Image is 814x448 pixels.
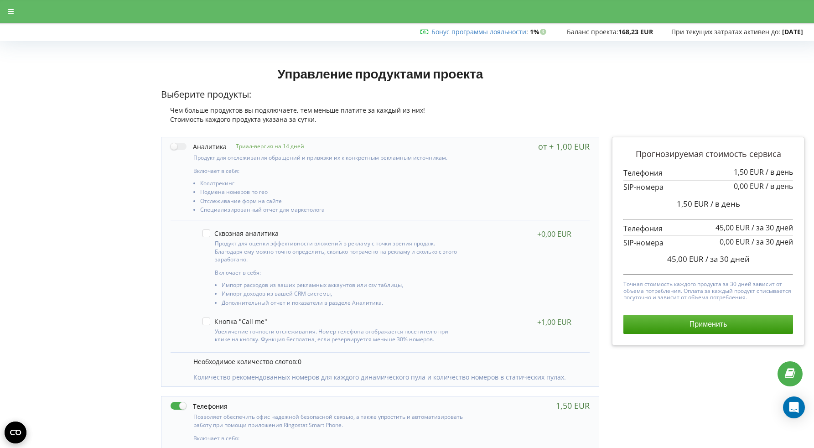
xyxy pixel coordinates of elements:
[623,279,793,301] p: Точная стоимость каждого продукта за 30 дней зависит от объема потребления. Оплата за каждый прод...
[200,180,464,189] li: Коллтрекинг
[171,142,227,151] label: Аналитика
[618,27,653,36] strong: 168,23 EUR
[766,181,793,191] span: / в день
[705,254,750,264] span: / за 30 дней
[171,401,228,411] label: Телефония
[215,240,461,263] p: Продукт для оценки эффективности вложений в рекламу с точки зрения продаж. Благодаря ему можно то...
[202,229,279,237] label: Сквозная аналитика
[623,315,793,334] button: Применить
[222,291,461,299] li: Импорт доходов из вашей CRM системы,
[193,373,581,382] p: Количество рекомендованных номеров для каждого динамического пула и количество номеров в статичес...
[161,106,599,115] div: Чем больше продуктов вы подключаете, тем меньше платите за каждый из них!
[161,115,599,124] div: Стоимость каждого продукта указана за сутки.
[710,198,740,209] span: / в день
[567,27,618,36] span: Баланс проекта:
[766,167,793,177] span: / в день
[215,328,461,343] p: Увеличение точности отслеживания. Номер телефона отображается посетителю при клике на кнопку. Фун...
[623,168,793,178] p: Телефония
[161,88,599,101] p: Выберите продукты:
[193,154,464,161] p: Продукт для отслеживания обращений и привязки их к конкретным рекламным источникам.
[537,318,571,327] div: +1,00 EUR
[782,27,803,36] strong: [DATE]
[298,357,301,366] span: 0
[538,142,590,151] div: от + 1,00 EUR
[222,282,461,291] li: Импорт расходов из ваших рекламных аккаунтов или csv таблицы,
[200,198,464,207] li: Отслеживание форм на сайте
[193,434,464,442] p: Включает в себя:
[677,198,709,209] span: 1,50 EUR
[734,167,764,177] span: 1,50 EUR
[783,396,805,418] div: Open Intercom Messenger
[161,65,599,82] h1: Управление продуктами проекта
[734,181,764,191] span: 0,00 EUR
[720,237,750,247] span: 0,00 EUR
[623,148,793,160] p: Прогнозируемая стоимость сервиса
[537,229,571,239] div: +0,00 EUR
[222,300,461,308] li: Дополнительный отчет и показатели в разделе Аналитика.
[5,422,26,443] button: Open CMP widget
[193,413,464,428] p: Позволяет обеспечить офис надежной безопасной связью, а также упростить и автоматизировать работу...
[556,401,590,410] div: 1,50 EUR
[200,207,464,215] li: Специализированный отчет для маркетолога
[667,254,704,264] span: 45,00 EUR
[623,238,793,248] p: SIP-номера
[431,27,526,36] a: Бонус программы лояльности
[530,27,549,36] strong: 1%
[193,167,464,175] p: Включает в себя:
[227,142,304,150] p: Триал-версия на 14 дней
[671,27,780,36] span: При текущих затратах активен до:
[202,318,267,325] label: Кнопка "Call me"
[193,357,581,366] p: Необходимое количество слотов:
[715,223,750,233] span: 45,00 EUR
[200,189,464,198] li: Подмена номеров по гео
[623,182,793,193] p: SIP-номера
[623,224,793,234] p: Телефония
[215,269,461,276] p: Включает в себя:
[752,237,793,247] span: / за 30 дней
[752,223,793,233] span: / за 30 дней
[431,27,528,36] span: :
